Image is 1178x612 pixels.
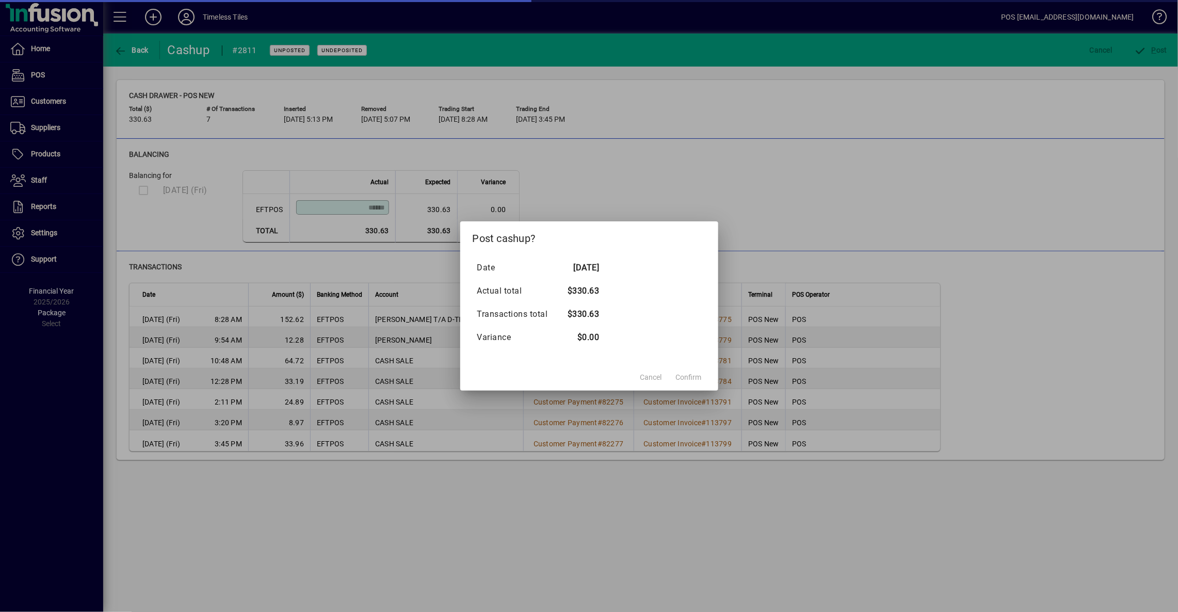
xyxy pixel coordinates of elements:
[477,256,558,279] td: Date
[558,302,600,326] td: $330.63
[477,279,558,302] td: Actual total
[477,302,558,326] td: Transactions total
[558,326,600,349] td: $0.00
[558,279,600,302] td: $330.63
[558,256,600,279] td: [DATE]
[460,221,718,251] h2: Post cashup?
[477,326,558,349] td: Variance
